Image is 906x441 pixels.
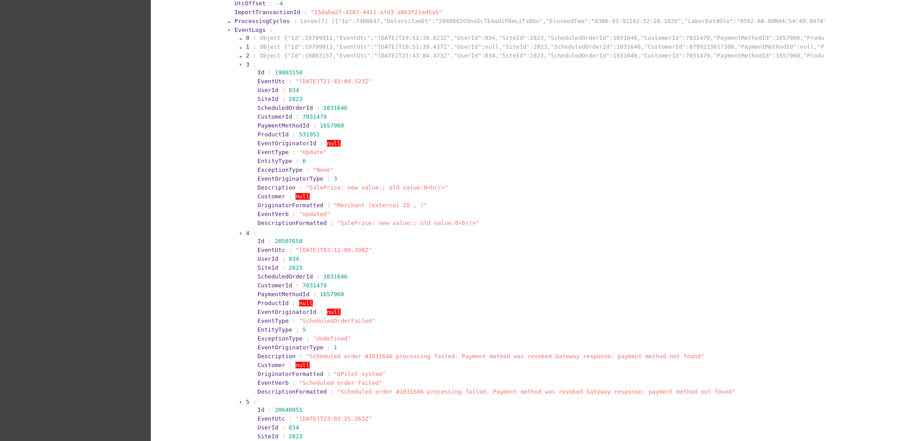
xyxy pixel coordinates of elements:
[257,166,303,173] span: ExceptionType
[257,175,323,182] span: EventOriginatorType
[299,131,320,138] span: 531951
[257,282,292,289] span: CustomerId
[257,247,285,253] span: EventUtc
[303,326,306,333] span: 5
[299,353,303,360] span: :
[289,264,303,271] span: 2823
[234,9,300,15] span: ImportTransactionId
[323,273,348,280] span: 1031646
[275,238,303,244] span: 20507650
[296,158,299,164] span: :
[334,344,337,351] span: 1
[257,158,292,164] span: EntityType
[327,175,330,182] span: :
[289,424,299,431] span: 834
[303,158,306,164] span: 6
[282,96,285,102] span: :
[289,415,292,422] span: :
[246,35,250,41] span: 0
[327,140,341,147] span: null
[257,184,296,191] span: Description
[246,398,250,405] span: 5
[257,69,265,76] span: Id
[299,379,382,386] span: "Scheduled order failed"
[316,273,320,280] span: :
[330,388,334,395] span: :
[257,122,309,129] span: PaymentMethodId
[296,282,299,289] span: :
[320,140,323,147] span: :
[320,122,344,129] span: 1657960
[327,344,330,351] span: :
[257,193,285,200] span: Customer
[330,220,334,226] span: :
[257,238,265,244] span: Id
[289,247,292,253] span: :
[275,69,303,76] span: 19803158
[296,326,299,333] span: :
[253,230,257,236] span: :
[296,362,309,368] span: null
[292,149,296,155] span: :
[246,230,250,236] span: 4
[337,388,735,395] span: "Scheduled order #1031646 processing failed. Payment method was revoked Gateway response: payment...
[257,113,292,120] span: CustomerId
[299,300,313,306] span: null
[292,300,296,306] span: :
[253,43,257,50] span: :
[268,406,272,413] span: :
[292,131,296,138] span: :
[257,78,285,85] span: EventUtc
[293,18,297,24] span: :
[320,291,344,298] span: 1657960
[257,353,296,360] span: Description
[306,166,310,173] span: :
[257,424,278,431] span: UserId
[257,317,288,324] span: EventType
[289,433,303,440] span: 2823
[296,78,372,85] span: "[DATE]T21:43:04.523Z"
[246,43,250,50] span: 1
[289,78,292,85] span: :
[289,193,292,200] span: :
[257,371,323,377] span: OriginatorFormatted
[334,202,427,209] span: "Merchant (external ID , )"
[296,247,372,253] span: "[DATE]T03:12:09.390Z"
[334,175,337,182] span: 3
[306,335,310,342] span: :
[323,104,348,111] span: 1031646
[303,282,327,289] span: 7031479
[257,406,265,413] span: Id
[313,166,334,173] span: "None"
[257,309,316,315] span: EventOriginatorId
[253,398,257,405] span: :
[257,87,278,93] span: UserId
[257,379,288,386] span: EventVerb
[257,335,303,342] span: ExceptionType
[327,371,330,377] span: :
[313,291,316,298] span: :
[296,415,372,422] span: "[DATE]T23:03:25.263Z"
[289,255,299,262] span: 834
[334,371,385,377] span: "QPilot system"
[304,9,307,15] span: :
[313,335,351,342] span: "Undefined"
[257,300,288,306] span: ProductId
[257,415,285,422] span: EventUtc
[257,211,288,217] span: EventVerb
[282,255,285,262] span: :
[282,424,285,431] span: :
[282,433,285,440] span: :
[289,362,292,368] span: :
[327,309,341,315] span: null
[257,273,313,280] span: ScheduledOrderId
[268,69,272,76] span: :
[257,202,323,209] span: OriginatorFormatted
[257,291,309,298] span: PaymentMethodId
[275,406,303,413] span: 20640951
[282,264,285,271] span: :
[257,104,313,111] span: ScheduledOrderId
[311,9,442,15] span: "15daba2f-4207-4411-afd3-a863f21ed5a5"
[257,255,278,262] span: UserId
[257,388,327,395] span: DescriptionFormatted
